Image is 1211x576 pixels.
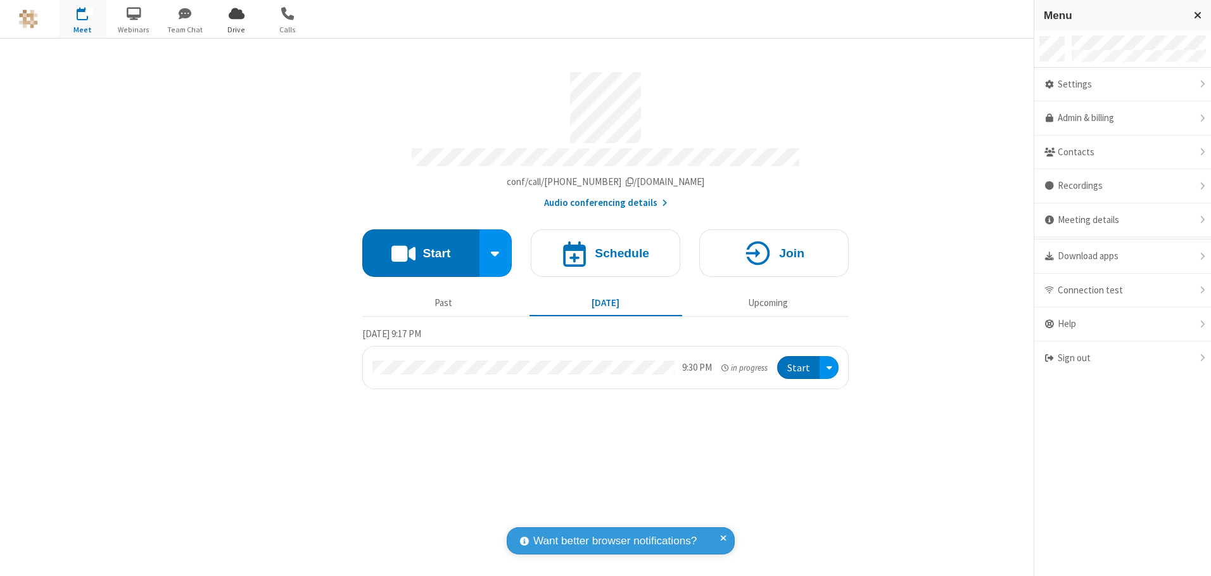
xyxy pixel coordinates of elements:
button: Start [362,229,479,277]
button: Copy my meeting room linkCopy my meeting room link [507,175,705,189]
div: 1 [86,7,94,16]
h4: Start [422,247,450,259]
h4: Join [779,247,804,259]
section: Today's Meetings [362,326,849,390]
button: Audio conferencing details [544,196,668,210]
button: Join [699,229,849,277]
section: Account details [362,63,849,210]
div: 9:30 PM [682,361,712,375]
h4: Schedule [595,247,649,259]
button: Past [367,291,520,315]
div: Contacts [1034,136,1211,170]
div: Start conference options [479,229,512,277]
span: Copy my meeting room link [507,176,705,188]
button: Start [777,356,820,380]
span: Meet [59,24,106,35]
div: Connection test [1034,274,1211,308]
div: Download apps [1034,240,1211,274]
span: Drive [213,24,260,35]
span: [DATE] 9:17 PM [362,328,421,340]
div: Help [1034,307,1211,342]
span: Team Chat [162,24,209,35]
div: Open menu [820,356,839,380]
span: Calls [264,24,312,35]
span: Want better browser notifications? [533,533,697,549]
button: Upcoming [692,291,844,315]
div: Recordings [1034,169,1211,203]
img: QA Selenium DO NOT DELETE OR CHANGE [19,10,38,29]
button: Schedule [531,229,680,277]
div: Settings [1034,68,1211,102]
div: Meeting details [1034,203,1211,238]
div: Sign out [1034,342,1211,375]
a: Admin & billing [1034,101,1211,136]
h3: Menu [1044,10,1182,22]
em: in progress [721,362,768,374]
button: [DATE] [529,291,682,315]
span: Webinars [110,24,158,35]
